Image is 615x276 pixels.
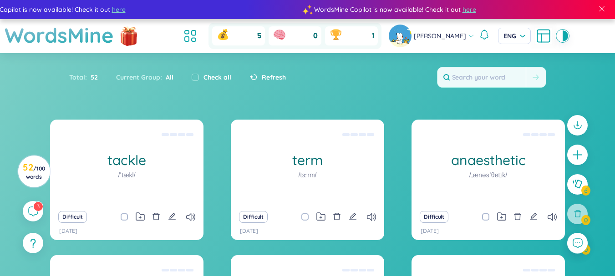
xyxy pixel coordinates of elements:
span: edit [529,212,538,221]
p: [DATE] [59,227,77,236]
span: 0 [313,31,318,41]
span: plus [572,149,583,161]
a: WordsMine [5,19,114,51]
span: delete [152,212,160,221]
button: delete [152,211,160,223]
h1: /ˌænəsˈθetɪk/ [469,170,507,180]
span: here [463,5,476,15]
p: [DATE] [421,227,439,236]
button: Difficult [58,211,87,223]
div: Current Group : [107,68,183,87]
span: edit [349,212,357,221]
h1: tackle [50,152,203,168]
h3: 52 [23,164,45,180]
button: delete [333,211,341,223]
button: Difficult [239,211,268,223]
button: delete [513,211,522,223]
button: Difficult [420,211,448,223]
span: 5 [257,31,261,41]
span: 1 [372,31,374,41]
p: [DATE] [240,227,258,236]
input: Search your word [437,67,526,87]
h1: term [231,152,384,168]
div: Total : [69,68,107,87]
span: 52 [87,72,98,82]
button: edit [168,211,176,223]
img: flashSalesIcon.a7f4f837.png [120,22,138,49]
span: All [162,73,173,81]
h1: /tɜːrm/ [299,170,317,180]
span: here [112,5,126,15]
span: [PERSON_NAME] [414,31,466,41]
sup: 3 [34,202,43,211]
span: Refresh [262,72,286,82]
span: edit [168,212,176,221]
img: avatar [389,25,412,47]
span: delete [513,212,522,221]
button: edit [349,211,357,223]
span: / 100 words [26,165,45,180]
a: avatar [389,25,414,47]
h1: anaesthetic [412,152,565,168]
h1: /ˈtækl/ [118,170,135,180]
span: 3 [37,203,40,210]
button: edit [529,211,538,223]
span: delete [333,212,341,221]
span: ENG [503,31,525,40]
label: Check all [203,72,231,82]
